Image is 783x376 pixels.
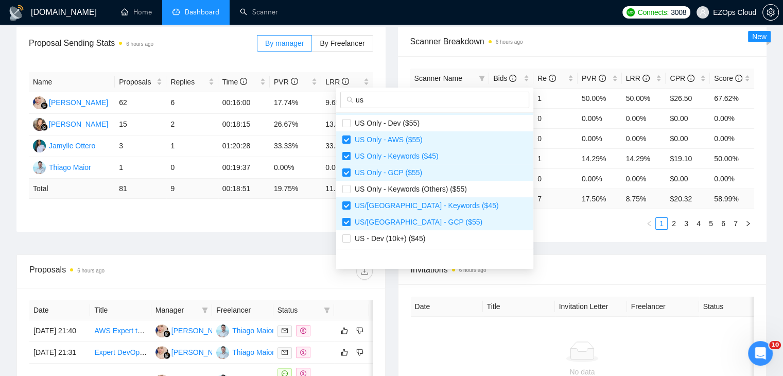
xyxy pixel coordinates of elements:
[762,4,779,21] button: setting
[356,263,373,280] button: download
[742,217,754,230] li: Next Page
[411,297,483,317] th: Date
[622,88,666,108] td: 50.00%
[240,78,247,85] span: info-circle
[769,341,781,349] span: 10
[115,179,166,199] td: 81
[338,346,351,358] button: like
[642,75,650,82] span: info-circle
[322,302,332,318] span: filter
[166,157,218,179] td: 0
[638,7,669,18] span: Connects:
[670,74,694,82] span: CPR
[493,74,516,82] span: Bids
[265,39,304,47] span: By manager
[763,8,778,16] span: setting
[222,78,247,86] span: Time
[671,7,686,18] span: 3008
[270,114,321,135] td: 26.67%
[710,128,754,148] td: 0.00%
[49,140,95,151] div: Jamylle Ottero
[622,128,666,148] td: 0.00%
[33,96,46,109] img: AJ
[351,218,482,226] span: US/[GEOGRAPHIC_DATA] - GCP ($55)
[533,128,578,148] td: 0
[693,218,704,229] a: 4
[680,217,692,230] li: 3
[666,88,710,108] td: $26.50
[705,217,717,230] li: 5
[346,96,354,104] span: search
[656,218,667,229] a: 1
[94,327,285,335] a: AWS Expert to Help with ALB Elastic Beanstalk Deployment
[710,148,754,168] td: 50.00%
[356,327,363,335] span: dislike
[643,217,655,230] li: Previous Page
[216,326,274,334] a: TMThiago Maior
[321,157,373,179] td: 0.00%
[49,118,108,130] div: [PERSON_NAME]
[655,217,668,230] li: 1
[33,161,46,174] img: TM
[170,76,206,88] span: Replies
[578,108,622,128] td: 0.00%
[155,348,231,356] a: AJ[PERSON_NAME]
[321,135,373,157] td: 33.33%
[33,141,95,149] a: JOJamylle Ottero
[218,157,270,179] td: 00:19:37
[29,320,90,342] td: [DATE] 21:40
[49,162,91,173] div: Thiago Maior
[626,74,650,82] span: LRR
[166,114,218,135] td: 2
[668,218,680,229] a: 2
[599,75,606,82] span: info-circle
[29,37,257,49] span: Proposal Sending Stats
[477,71,487,86] span: filter
[710,168,754,189] td: 0.00%
[622,148,666,168] td: 14.29%
[218,135,270,157] td: 01:20:28
[748,341,773,366] iframe: Intercom live chat
[29,72,115,92] th: Name
[277,304,320,316] span: Status
[411,263,754,276] span: Invitations
[410,35,755,48] span: Scanner Breakdown
[533,189,578,209] td: 7
[496,39,523,45] time: 6 hours ago
[325,78,349,86] span: LRR
[282,328,288,334] span: mail
[155,326,231,334] a: AJ[PERSON_NAME]
[742,217,754,230] button: right
[643,217,655,230] button: left
[622,108,666,128] td: 0.00%
[90,300,151,320] th: Title
[578,128,622,148] td: 0.00%
[710,189,754,209] td: 58.99 %
[354,324,366,337] button: dislike
[537,74,556,82] span: Re
[351,168,422,177] span: US Only - GCP ($55)
[717,217,729,230] li: 6
[666,148,710,168] td: $19.10
[320,39,364,47] span: By Freelancer
[730,218,741,229] a: 7
[90,320,151,342] td: AWS Expert to Help with ALB Elastic Beanstalk Deployment
[681,218,692,229] a: 3
[270,179,321,199] td: 19.75 %
[172,8,180,15] span: dashboard
[351,119,420,127] span: US Only - Dev ($55)
[29,300,90,320] th: Date
[166,135,218,157] td: 1
[202,307,208,313] span: filter
[710,108,754,128] td: 0.00%
[115,114,166,135] td: 15
[762,8,779,16] a: setting
[321,179,373,199] td: 11.11 %
[216,346,229,359] img: TM
[341,327,348,335] span: like
[668,217,680,230] li: 2
[171,347,231,358] div: [PERSON_NAME]
[218,179,270,199] td: 00:18:51
[578,189,622,209] td: 17.50 %
[115,92,166,114] td: 62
